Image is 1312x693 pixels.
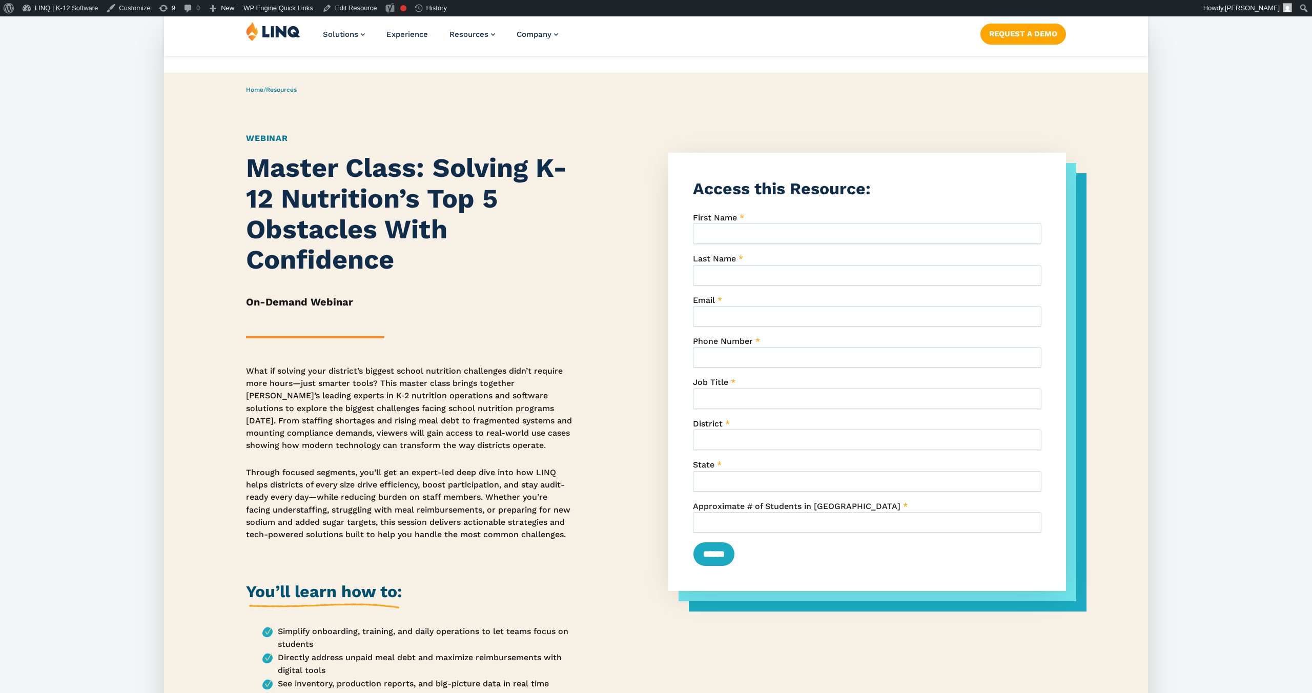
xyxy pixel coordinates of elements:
span: Email [693,295,715,305]
span: Phone Number [693,336,753,346]
span: Job Title [693,377,728,387]
span: State [693,460,714,470]
a: Home [246,86,263,93]
span: Approximate # of Students in [GEOGRAPHIC_DATA] [693,501,900,511]
strong: Access this Resource: [693,179,871,198]
span: Company [517,30,551,39]
nav: Primary Navigation [323,22,558,55]
span: Last Name [693,254,736,263]
a: Experience [386,30,428,39]
span: First Name [693,213,737,222]
li: Directly address unpaid meal debt and maximize reimbursements with digital tools [262,651,573,677]
a: Resources [266,86,297,93]
a: Request a Demo [980,24,1066,44]
li: Simplify onboarding, training, and daily operations to let teams focus on students [262,625,573,651]
p: Through focused segments, you’ll get an expert-led deep dive into how LINQ helps districts of eve... [246,466,573,541]
span: Resources [449,30,488,39]
h5: On-Demand Webinar [246,294,573,310]
a: Webinar [246,133,288,143]
a: Company [517,30,558,39]
span: / [246,86,297,93]
a: Resources [449,30,495,39]
h2: You’ll learn how to: [246,580,402,608]
span: District [693,419,723,429]
li: See inventory, production reports, and big-picture data in real time [262,677,573,690]
div: Focus keyphrase not set [400,5,406,11]
p: What if solving your district’s biggest school nutrition challenges didn’t require more hours—jus... [246,365,573,452]
img: LINQ | K‑12 Software [246,22,300,41]
h1: Master Class: Solving K-12 Nutrition’s Top 5 Obstacles With Confidence [246,153,573,275]
span: [PERSON_NAME] [1225,4,1280,12]
nav: Button Navigation [980,22,1066,44]
span: Solutions [323,30,358,39]
a: Solutions [323,30,365,39]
